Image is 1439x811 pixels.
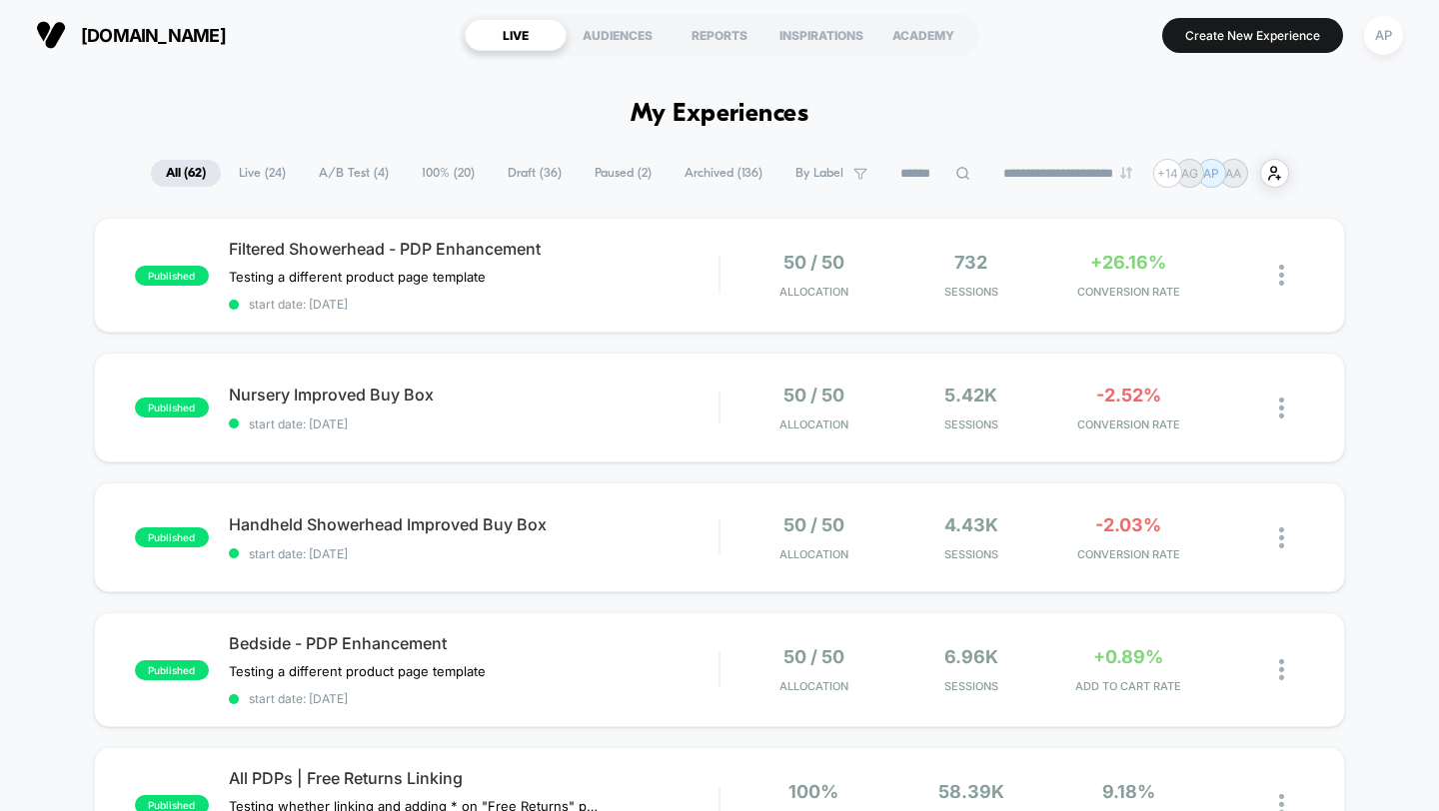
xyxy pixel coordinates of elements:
[1279,398,1284,418] img: close
[229,633,719,653] span: Bedside - PDP Enhancement
[229,297,719,312] span: start date: [DATE]
[944,514,998,535] span: 4.43k
[1279,527,1284,548] img: close
[897,679,1044,693] span: Sessions
[1181,166,1198,181] p: AG
[788,781,838,802] span: 100%
[135,266,209,286] span: published
[1358,15,1409,56] button: AP
[1225,166,1241,181] p: AA
[135,398,209,417] span: published
[897,547,1044,561] span: Sessions
[1279,659,1284,680] img: close
[670,160,777,187] span: Archived ( 136 )
[1093,646,1163,667] span: +0.89%
[779,547,848,561] span: Allocation
[567,19,669,51] div: AUDIENCES
[229,768,719,788] span: All PDPs | Free Returns Linking
[304,160,404,187] span: A/B Test ( 4 )
[1055,679,1202,693] span: ADD TO CART RATE
[779,679,848,693] span: Allocation
[1095,514,1161,535] span: -2.03%
[135,660,209,680] span: published
[1364,16,1403,55] div: AP
[151,160,221,187] span: All ( 62 )
[407,160,490,187] span: 100% ( 20 )
[669,19,770,51] div: REPORTS
[30,19,232,51] button: [DOMAIN_NAME]
[465,19,567,51] div: LIVE
[1120,167,1132,179] img: end
[229,546,719,561] span: start date: [DATE]
[944,646,998,667] span: 6.96k
[1203,166,1219,181] p: AP
[944,385,997,405] span: 5.42k
[1153,159,1182,188] div: + 14
[779,285,848,299] span: Allocation
[872,19,974,51] div: ACADEMY
[770,19,872,51] div: INSPIRATIONS
[229,514,719,534] span: Handheld Showerhead Improved Buy Box
[81,25,226,46] span: [DOMAIN_NAME]
[779,417,848,431] span: Allocation
[1162,18,1343,53] button: Create New Experience
[1096,385,1161,405] span: -2.52%
[631,100,809,129] h1: My Experiences
[36,20,66,50] img: Visually logo
[580,160,667,187] span: Paused ( 2 )
[783,252,844,273] span: 50 / 50
[1279,265,1284,286] img: close
[1090,252,1166,273] span: +26.16%
[229,239,719,259] span: Filtered Showerhead - PDP Enhancement
[229,385,719,405] span: Nursery Improved Buy Box
[795,166,843,181] span: By Label
[783,385,844,405] span: 50 / 50
[493,160,577,187] span: Draft ( 36 )
[1102,781,1155,802] span: 9.18%
[897,417,1044,431] span: Sessions
[783,514,844,535] span: 50 / 50
[897,285,1044,299] span: Sessions
[229,269,486,285] span: Testing a different product page template
[229,691,719,706] span: start date: [DATE]
[229,416,719,431] span: start date: [DATE]
[229,663,486,679] span: Testing a different product page template
[1055,285,1202,299] span: CONVERSION RATE
[954,252,987,273] span: 732
[938,781,1004,802] span: 58.39k
[783,646,844,667] span: 50 / 50
[1055,417,1202,431] span: CONVERSION RATE
[135,527,209,547] span: published
[224,160,301,187] span: Live ( 24 )
[1055,547,1202,561] span: CONVERSION RATE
